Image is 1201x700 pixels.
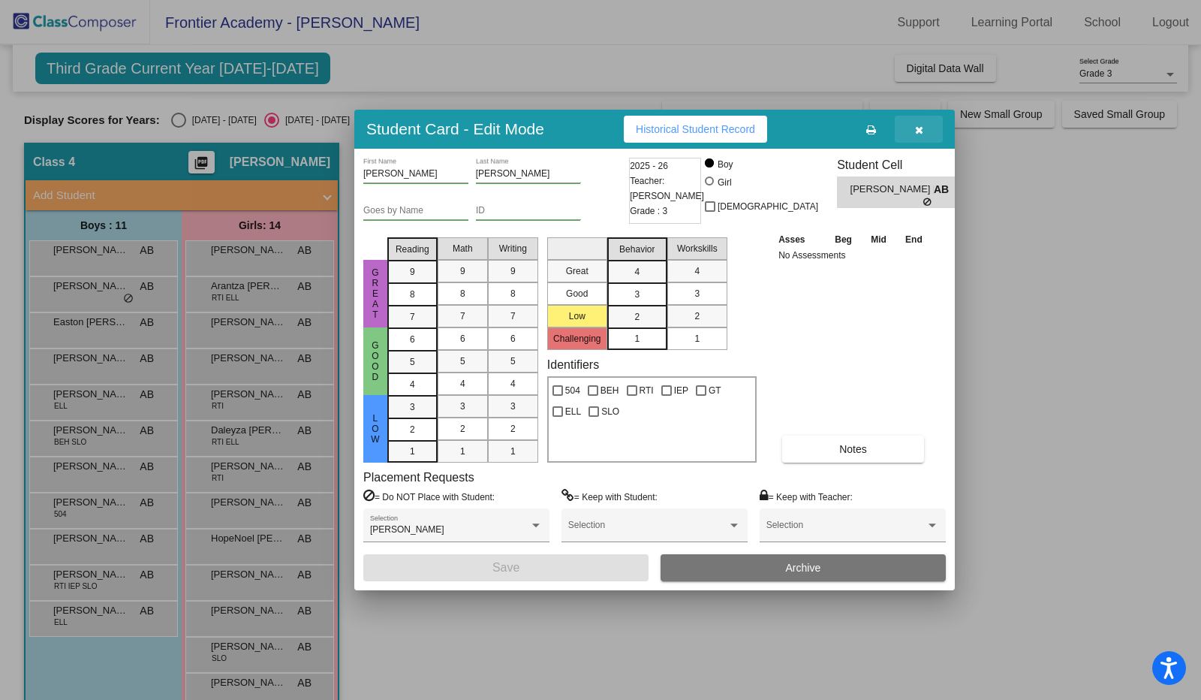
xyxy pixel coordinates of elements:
label: = Keep with Teacher: [760,489,853,504]
span: 9 [460,264,465,278]
span: 5 [460,355,465,368]
div: Girl [717,176,732,189]
span: Math [453,242,473,255]
span: 4 [410,378,415,391]
span: Notes [839,443,867,455]
label: = Do NOT Place with Student: [363,489,495,504]
span: 1 [510,445,516,458]
span: [PERSON_NAME] [PERSON_NAME] [850,182,934,198]
span: 8 [410,288,415,301]
span: 5 [410,355,415,369]
span: 3 [510,400,516,413]
span: 504 [565,382,580,400]
span: Save [492,561,519,574]
span: Grade : 3 [630,204,667,219]
button: Save [363,554,649,581]
span: BEH [600,382,619,400]
span: Teacher: [PERSON_NAME] [630,173,704,204]
span: IEP [674,382,688,400]
h3: Student Card - Edit Mode [366,119,544,138]
button: Notes [782,436,924,463]
span: Behavior [619,243,655,256]
span: Low [369,413,382,445]
span: Archive [786,562,821,574]
th: Beg [825,231,861,248]
span: 7 [410,310,415,324]
span: RTI [640,382,654,400]
span: 2025 - 26 [630,158,668,173]
button: Historical Student Record [624,116,767,143]
span: 1 [410,445,415,458]
span: Workskills [677,242,718,255]
span: [PERSON_NAME] [370,524,444,535]
label: Identifiers [547,358,599,372]
input: goes by name [363,206,468,216]
span: 1 [634,332,640,345]
span: GT [709,382,721,400]
span: Writing [499,242,527,255]
span: 3 [694,287,700,300]
span: 4 [634,265,640,279]
span: 7 [510,309,516,323]
h3: Student Cell [837,158,968,172]
span: 4 [694,264,700,278]
span: 2 [510,422,516,436]
span: 1 [694,332,700,345]
span: 3 [634,288,640,301]
span: 8 [460,287,465,300]
span: 2 [634,310,640,324]
span: 8 [510,287,516,300]
span: AB [934,182,955,198]
th: Mid [862,231,895,248]
span: 3 [460,400,465,413]
span: 4 [510,377,516,391]
button: Archive [661,554,946,581]
span: 6 [410,333,415,346]
span: 9 [510,264,516,278]
span: Great [369,267,382,320]
span: 2 [410,423,415,436]
span: 7 [460,309,465,323]
th: End [895,231,932,248]
span: 2 [694,309,700,323]
div: Boy [717,158,733,171]
label: Placement Requests [363,470,474,484]
label: = Keep with Student: [561,489,658,504]
span: 5 [510,355,516,368]
span: Historical Student Record [636,123,755,135]
span: 9 [410,265,415,279]
span: SLO [601,403,619,421]
span: 2 [460,422,465,436]
span: 6 [510,332,516,345]
span: Reading [396,243,429,256]
th: Asses [775,231,825,248]
span: 1 [460,445,465,458]
span: 3 [410,400,415,414]
span: 6 [460,332,465,345]
span: [DEMOGRAPHIC_DATA] [718,198,818,216]
span: ELL [565,403,581,421]
span: 4 [460,377,465,391]
td: No Assessments [775,248,932,263]
span: Good [369,340,382,382]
